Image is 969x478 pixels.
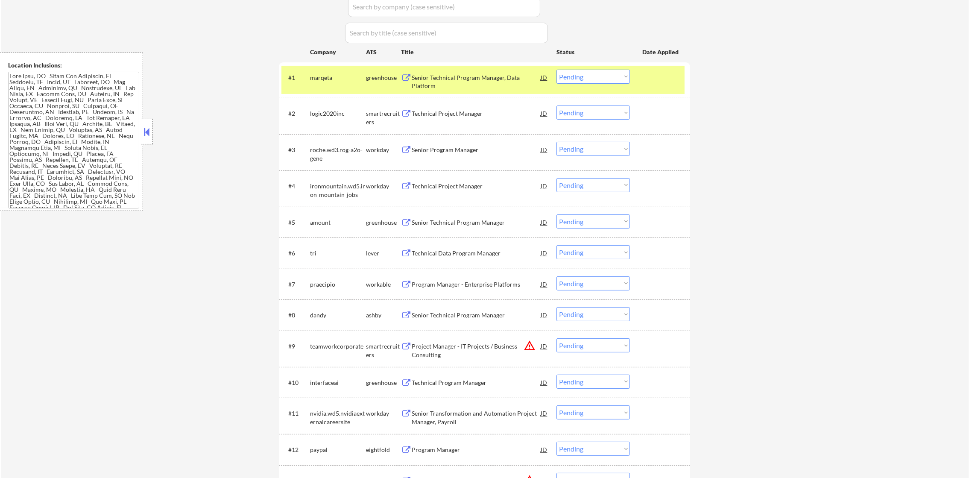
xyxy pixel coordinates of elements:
div: marqeta [310,73,366,82]
div: Company [310,48,366,56]
div: JD [540,214,548,230]
div: Senior Program Manager [412,146,541,154]
div: tri [310,249,366,258]
div: praecipio [310,280,366,289]
div: Location Inclusions: [8,61,140,70]
div: Project Manager - IT Projects / Business Consulting [412,342,541,359]
div: workable [366,280,401,289]
div: JD [540,245,548,261]
div: teamworkcorporate [310,342,366,351]
div: #8 [288,311,303,320]
div: greenhouse [366,218,401,227]
div: #1 [288,73,303,82]
div: #7 [288,280,303,289]
div: Technical Data Program Manager [412,249,541,258]
div: ATS [366,48,401,56]
div: workday [366,409,401,418]
div: Program Manager - Enterprise Platforms [412,280,541,289]
div: #11 [288,409,303,418]
div: ashby [366,311,401,320]
input: Search by title (case sensitive) [345,23,548,43]
div: Senior Transformation and Automation Project Manager, Payroll [412,409,541,426]
div: Senior Technical Program Manager [412,218,541,227]
div: #10 [288,378,303,387]
div: amount [310,218,366,227]
div: lever [366,249,401,258]
div: #9 [288,342,303,351]
div: JD [540,375,548,390]
div: #2 [288,109,303,118]
div: workday [366,182,401,191]
div: ironmountain.wd5.iron-mountain-jobs [310,182,366,199]
div: logic2020inc [310,109,366,118]
div: paypal [310,446,366,454]
div: JD [540,405,548,421]
div: roche.wd3.rog-a2o-gene [310,146,366,162]
div: JD [540,106,548,121]
div: JD [540,178,548,194]
div: smartrecruiters [366,109,401,126]
div: #5 [288,218,303,227]
div: greenhouse [366,378,401,387]
div: nvidia.wd5.nvidiaexternalcareersite [310,409,366,426]
div: #6 [288,249,303,258]
div: #3 [288,146,303,154]
div: Technical Project Manager [412,182,541,191]
div: Date Applied [642,48,680,56]
div: JD [540,338,548,354]
div: interfaceai [310,378,366,387]
div: Senior Technical Program Manager [412,311,541,320]
div: JD [540,442,548,457]
div: Technical Project Manager [412,109,541,118]
div: JD [540,142,548,157]
div: Status [556,44,630,59]
div: workday [366,146,401,154]
div: Senior Technical Program Manager, Data Platform [412,73,541,90]
button: warning_amber [524,340,536,352]
div: Title [401,48,548,56]
div: greenhouse [366,73,401,82]
div: Program Manager [412,446,541,454]
div: smartrecruiters [366,342,401,359]
div: dandy [310,311,366,320]
div: Technical Program Manager [412,378,541,387]
div: #12 [288,446,303,454]
div: JD [540,70,548,85]
div: JD [540,276,548,292]
div: JD [540,307,548,323]
div: eightfold [366,446,401,454]
div: #4 [288,182,303,191]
